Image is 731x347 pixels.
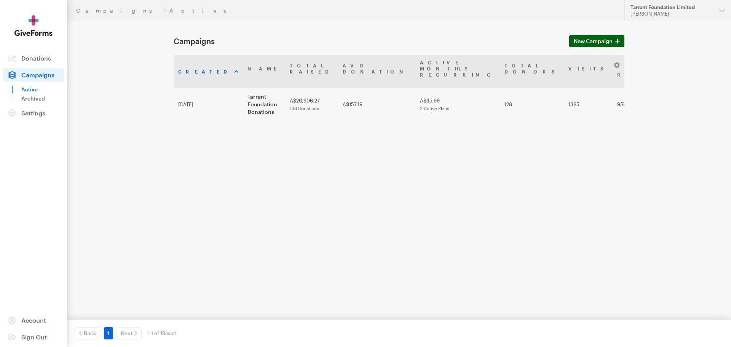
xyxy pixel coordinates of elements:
[3,68,64,82] a: Campaigns
[174,55,243,88] th: Created: activate to sort column ascending
[564,88,613,120] td: 1365
[174,88,243,120] td: [DATE]
[630,11,713,17] div: [PERSON_NAME]
[613,55,662,88] th: Conv. Rate: activate to sort column ascending
[14,15,53,36] img: GiveForms
[21,109,45,117] span: Settings
[613,88,662,120] td: 9.74%
[415,88,500,120] td: A$35.99
[338,55,415,88] th: AvgDonation: activate to sort column ascending
[174,37,560,46] h1: Campaigns
[420,106,449,111] span: 2 Active Plans
[3,106,64,120] a: Settings
[569,35,624,47] a: New Campaign
[76,8,160,14] a: Campaigns
[21,94,64,103] a: Archived
[243,55,285,88] th: Name: activate to sort column ascending
[21,54,51,62] span: Donations
[574,37,613,46] span: New Campaign
[21,71,54,78] span: Campaigns
[290,106,319,111] span: 133 Donations
[500,88,564,120] td: 128
[630,4,713,11] div: Tarrant Foundation Limited
[285,55,338,88] th: TotalRaised: activate to sort column ascending
[3,51,64,65] a: Donations
[285,88,338,120] td: A$20,906.27
[338,88,415,120] td: A$157.19
[415,55,500,88] th: Active MonthlyRecurring: activate to sort column ascending
[243,88,285,120] td: Tarrant Foundation Donations
[500,55,564,88] th: TotalDonors: activate to sort column ascending
[21,85,64,94] a: Active
[564,55,613,88] th: Visits: activate to sort column ascending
